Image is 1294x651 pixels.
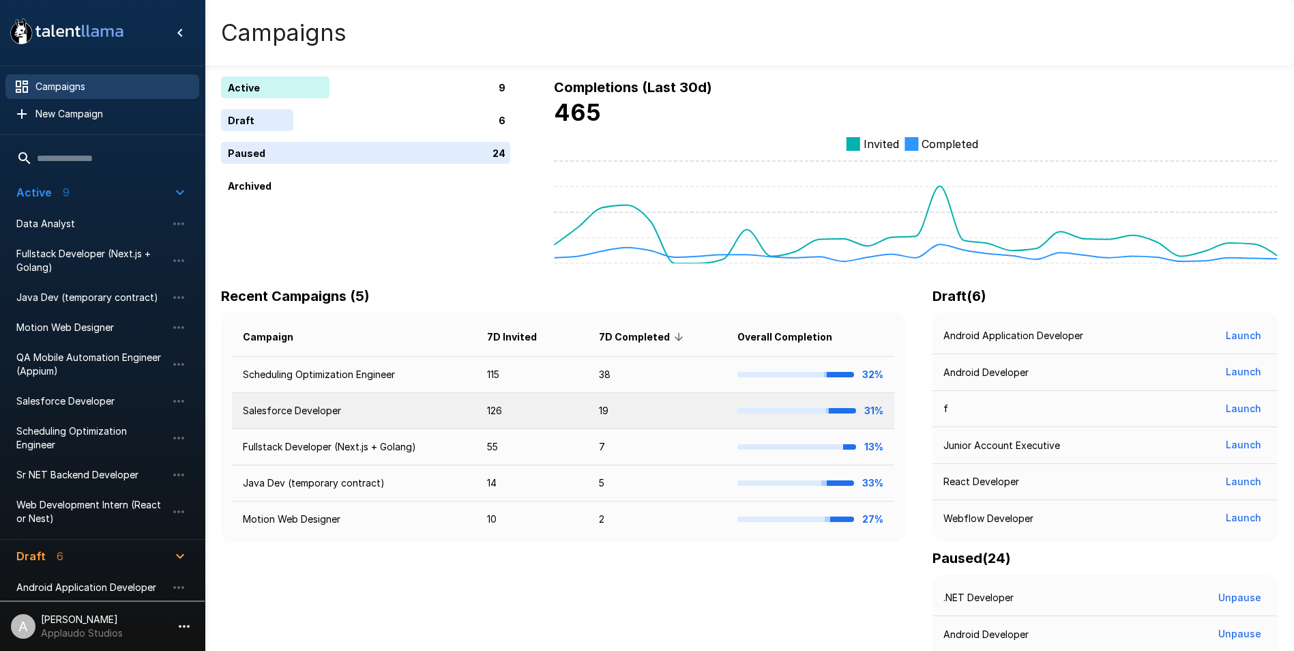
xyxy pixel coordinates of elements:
b: 32% [862,368,883,380]
p: f [943,402,948,416]
b: 13% [864,441,883,452]
h4: Campaigns [221,18,347,47]
td: 14 [476,465,588,502]
b: Completions (Last 30d) [554,79,712,96]
td: 126 [476,393,588,429]
b: 27% [862,513,883,525]
td: 55 [476,429,588,465]
button: Launch [1220,323,1267,349]
td: 5 [588,465,726,502]
b: Draft ( 6 ) [932,288,986,304]
p: Android Application Developer [943,329,1083,343]
p: .NET Developer [943,591,1014,605]
span: 7D Invited [487,329,555,345]
td: Motion Web Designer [232,502,476,538]
b: Recent Campaigns (5) [221,288,370,304]
button: Unpause [1213,622,1267,647]
td: Salesforce Developer [232,393,476,429]
span: 7D Completed [599,329,688,345]
button: Launch [1220,360,1267,385]
td: 7 [588,429,726,465]
p: 24 [492,146,505,160]
button: Launch [1220,506,1267,531]
p: Android Developer [943,628,1029,641]
span: Campaign [243,329,311,345]
p: Junior Account Executive [943,439,1060,452]
b: 465 [554,98,601,126]
p: React Developer [943,475,1019,489]
p: 9 [499,81,505,95]
td: 10 [476,502,588,538]
span: Overall Completion [737,329,850,345]
td: Fullstack Developer (Next.js + Golang) [232,429,476,465]
p: 6 [499,113,505,128]
button: Launch [1220,469,1267,495]
b: 33% [862,477,883,489]
b: 31% [864,405,883,416]
b: Paused ( 24 ) [932,550,1011,566]
p: Webflow Developer [943,512,1033,525]
td: 115 [476,357,588,393]
td: Scheduling Optimization Engineer [232,357,476,393]
td: Java Dev (temporary contract) [232,465,476,502]
td: 19 [588,393,726,429]
td: 2 [588,502,726,538]
button: Launch [1220,396,1267,422]
p: Android Developer [943,366,1029,379]
button: Unpause [1213,585,1267,611]
button: Launch [1220,433,1267,458]
td: 38 [588,357,726,393]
